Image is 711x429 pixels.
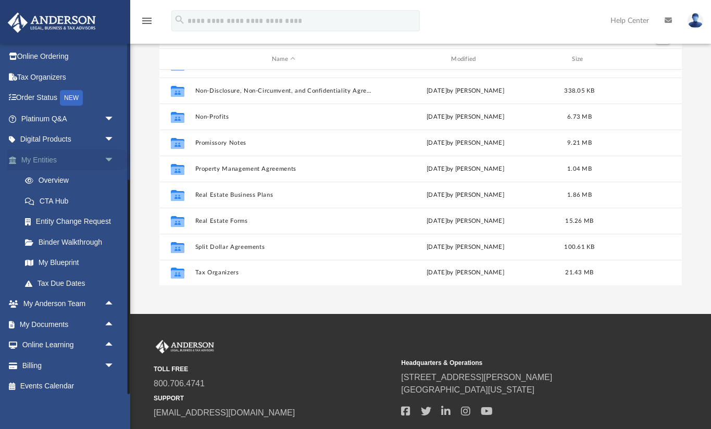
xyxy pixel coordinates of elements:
[104,294,125,315] span: arrow_drop_up
[567,166,592,172] span: 1.04 MB
[567,192,592,198] span: 1.86 MB
[7,376,130,397] a: Events Calendar
[377,55,554,64] div: Modified
[7,314,125,335] a: My Documentsarrow_drop_up
[688,13,703,28] img: User Pic
[7,335,125,356] a: Online Learningarrow_drop_up
[567,114,592,120] span: 6.73 MB
[104,149,125,171] span: arrow_drop_down
[141,15,153,27] i: menu
[15,253,125,273] a: My Blueprint
[7,149,130,170] a: My Entitiesarrow_drop_down
[377,112,554,122] div: [DATE] by [PERSON_NAME]
[154,364,394,374] small: TOLL FREE
[377,243,554,252] div: [DATE] by [PERSON_NAME]
[195,192,372,198] button: Real Estate Business Plans
[104,355,125,376] span: arrow_drop_down
[605,55,678,64] div: id
[558,55,600,64] div: Size
[7,129,130,150] a: Digital Productsarrow_drop_down
[15,191,130,211] a: CTA Hub
[567,140,592,146] span: 9.21 MB
[195,140,372,146] button: Promissory Notes
[141,20,153,27] a: menu
[195,244,372,250] button: Split Dollar Agreements
[377,86,554,96] div: [DATE] by [PERSON_NAME]
[565,270,593,275] span: 21.43 MB
[7,67,130,87] a: Tax Organizers
[401,373,552,382] a: [STREET_ADDRESS][PERSON_NAME]
[194,55,372,64] div: Name
[5,12,99,33] img: Anderson Advisors Platinum Portal
[104,108,125,130] span: arrow_drop_down
[401,385,534,394] a: [GEOGRAPHIC_DATA][US_STATE]
[7,46,130,67] a: Online Ordering
[15,211,130,232] a: Entity Change Request
[195,218,372,224] button: Real Estate Forms
[7,108,130,129] a: Platinum Q&Aarrow_drop_down
[377,217,554,226] div: [DATE] by [PERSON_NAME]
[159,70,682,286] div: grid
[154,408,295,417] a: [EMAIL_ADDRESS][DOMAIN_NAME]
[174,14,185,26] i: search
[377,165,554,174] div: [DATE] by [PERSON_NAME]
[104,314,125,335] span: arrow_drop_up
[195,166,372,172] button: Property Management Agreements
[377,191,554,200] div: [DATE] by [PERSON_NAME]
[154,379,205,388] a: 800.706.4741
[195,87,372,94] button: Non-Disclosure, Non-Circumvent, and Confidentiality Agreements
[15,273,130,294] a: Tax Due Dates
[154,340,216,354] img: Anderson Advisors Platinum Portal
[15,232,130,253] a: Binder Walkthrough
[7,87,130,109] a: Order StatusNEW
[401,358,641,368] small: Headquarters & Operations
[195,113,372,120] button: Non-Profits
[104,129,125,150] span: arrow_drop_down
[104,335,125,356] span: arrow_drop_up
[195,270,372,276] button: Tax Organizers
[164,55,190,64] div: id
[15,170,130,191] a: Overview
[565,218,593,224] span: 15.26 MB
[564,88,594,94] span: 338.05 KB
[564,244,594,250] span: 100.61 KB
[7,355,130,376] a: Billingarrow_drop_down
[7,294,125,314] a: My Anderson Teamarrow_drop_up
[377,138,554,148] div: [DATE] by [PERSON_NAME]
[60,90,83,106] div: NEW
[377,268,554,277] div: [DATE] by [PERSON_NAME]
[154,394,394,403] small: SUPPORT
